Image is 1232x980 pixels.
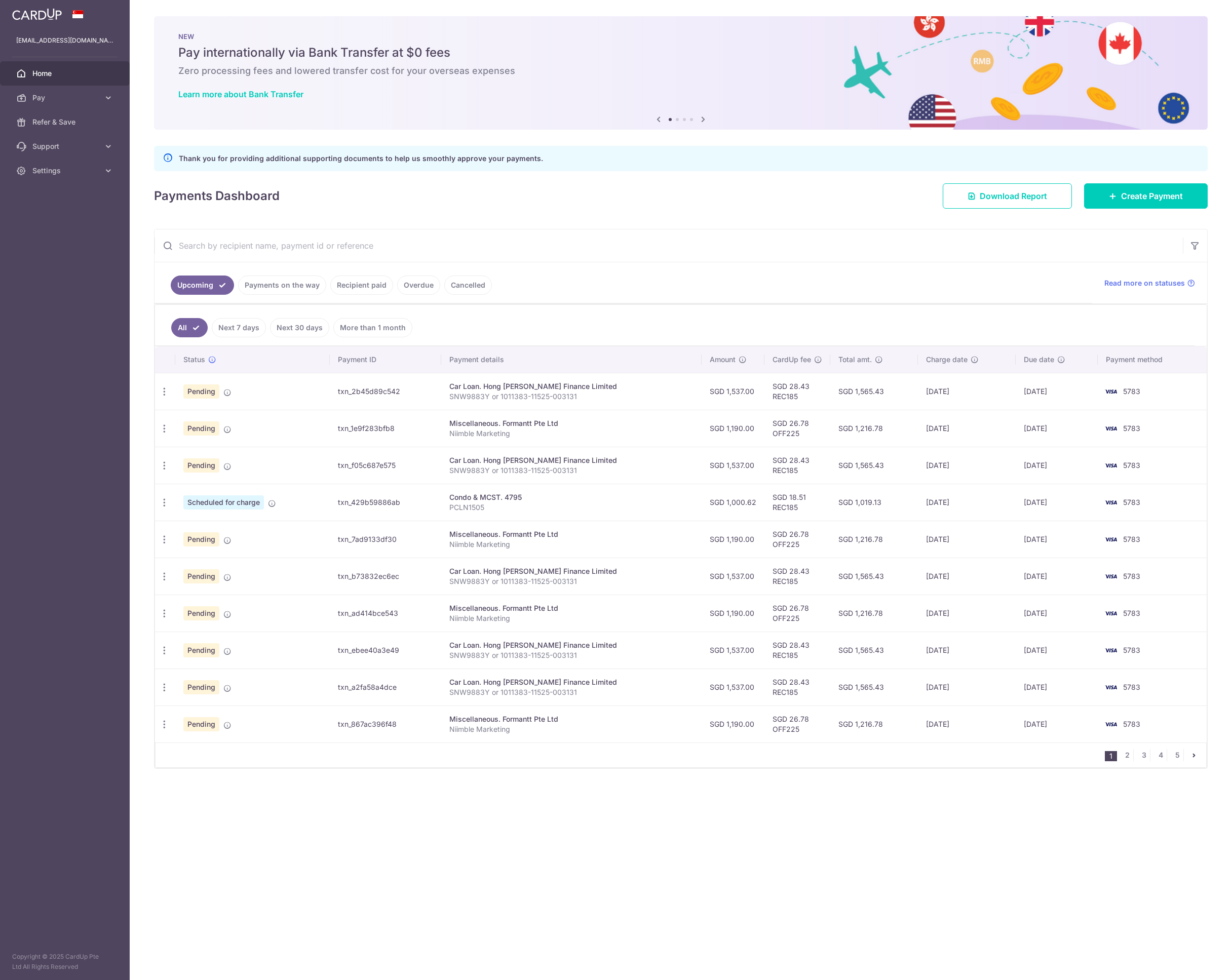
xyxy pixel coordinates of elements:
[702,705,764,742] td: SGD 1,190.00
[12,8,62,20] img: CardUp
[980,190,1047,202] span: Download Report
[32,166,99,176] span: Settings
[449,428,694,439] p: Niimble Marketing
[1101,681,1121,693] img: Bank Card
[154,187,280,205] h4: Payments Dashboard
[183,717,219,731] span: Pending
[449,502,694,513] p: PCLN1505
[830,410,918,447] td: SGD 1,216.78
[183,355,205,365] span: Status
[830,484,918,521] td: SGD 1,019.13
[764,558,830,595] td: SGD 28.43 REC185
[764,521,830,558] td: SGD 26.78 OFF225
[330,276,393,295] a: Recipient paid
[183,532,219,546] span: Pending
[441,346,702,373] th: Payment details
[449,576,694,586] p: SNW9883Y or 1011383-11525-003131
[330,669,441,705] td: txn_a2fa58a4dce
[330,521,441,558] td: txn_7ad9133df30
[773,355,811,365] span: CardUp fee
[449,566,694,576] div: Car Loan. Hong [PERSON_NAME] Finance Limited
[449,603,694,613] div: Miscellaneous. Formantt Pte Ltd
[1016,410,1098,447] td: [DATE]
[1121,749,1133,761] a: 2
[1123,646,1140,654] span: 5783
[830,595,918,632] td: SGD 1,216.78
[702,632,764,669] td: SGD 1,537.00
[764,669,830,705] td: SGD 28.43 REC185
[1123,461,1140,469] span: 5783
[702,595,764,632] td: SGD 1,190.00
[1123,535,1140,543] span: 5783
[171,318,208,337] a: All
[1084,183,1208,209] a: Create Payment
[449,640,694,650] div: Car Loan. Hong [PERSON_NAME] Finance Limited
[1024,355,1054,365] span: Due date
[449,529,694,539] div: Miscellaneous. Formantt Pte Ltd
[183,569,219,583] span: Pending
[449,391,694,402] p: SNW9883Y or 1011383-11525-003131
[32,141,99,151] span: Support
[702,373,764,410] td: SGD 1,537.00
[830,521,918,558] td: SGD 1,216.78
[1105,743,1206,767] nav: pager
[918,410,1016,447] td: [DATE]
[155,229,1183,262] input: Search by recipient name, payment id or reference
[918,669,1016,705] td: [DATE]
[918,447,1016,484] td: [DATE]
[764,373,830,410] td: SGD 28.43 REC185
[702,669,764,705] td: SGD 1,537.00
[918,595,1016,632] td: [DATE]
[1101,459,1121,472] img: Bank Card
[449,418,694,428] div: Miscellaneous. Formantt Pte Ltd
[1016,632,1098,669] td: [DATE]
[1123,424,1140,433] span: 5783
[183,421,219,436] span: Pending
[764,410,830,447] td: SGD 26.78 OFF225
[1154,749,1167,761] a: 4
[1123,572,1140,580] span: 5783
[918,521,1016,558] td: [DATE]
[330,410,441,447] td: txn_1e9f283bfb8
[449,539,694,550] p: Niimble Marketing
[1123,498,1140,506] span: 5783
[183,384,219,399] span: Pending
[183,458,219,473] span: Pending
[1101,607,1121,619] img: Bank Card
[444,276,492,295] a: Cancelled
[1171,749,1183,761] a: 5
[178,89,303,99] a: Learn more about Bank Transfer
[449,455,694,465] div: Car Loan. Hong [PERSON_NAME] Finance Limited
[183,606,219,620] span: Pending
[1123,683,1140,691] span: 5783
[702,521,764,558] td: SGD 1,190.00
[1016,484,1098,521] td: [DATE]
[330,447,441,484] td: txn_f05c687e575
[764,632,830,669] td: SGD 28.43 REC185
[830,705,918,742] td: SGD 1,216.78
[449,613,694,623] p: Niimble Marketing
[449,687,694,697] p: SNW9883Y or 1011383-11525-003131
[178,65,1183,77] h6: Zero processing fees and lowered transfer cost for your overseas expenses
[943,183,1072,209] a: Download Report
[918,632,1016,669] td: [DATE]
[1101,718,1121,730] img: Bank Card
[764,705,830,742] td: SGD 26.78 OFF225
[171,276,234,295] a: Upcoming
[1101,496,1121,508] img: Bank Card
[1016,447,1098,484] td: [DATE]
[1016,595,1098,632] td: [DATE]
[764,484,830,521] td: SGD 18.51 REC185
[178,45,1183,61] h5: Pay internationally via Bank Transfer at $0 fees
[702,447,764,484] td: SGD 1,537.00
[179,152,543,165] p: Thank you for providing additional supporting documents to help us smoothly approve your payments.
[1123,387,1140,396] span: 5783
[449,465,694,476] p: SNW9883Y or 1011383-11525-003131
[330,484,441,521] td: txn_429b59886ab
[449,650,694,660] p: SNW9883Y or 1011383-11525-003131
[397,276,440,295] a: Overdue
[333,318,412,337] a: More than 1 month
[330,558,441,595] td: txn_b73832ec6ec
[1105,751,1117,761] li: 1
[32,93,99,103] span: Pay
